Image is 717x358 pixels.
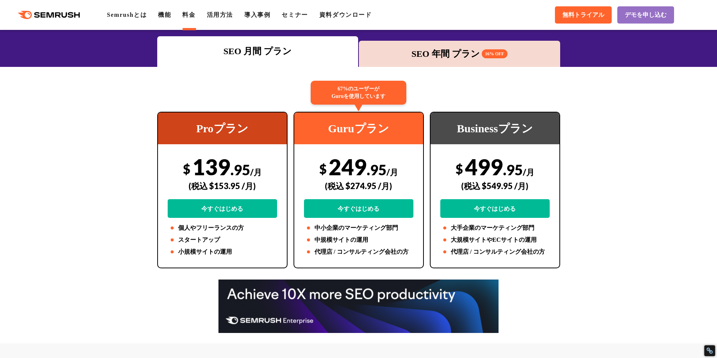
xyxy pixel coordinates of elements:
[617,6,674,24] a: デモを申し込む
[367,161,387,178] span: .95
[440,235,550,244] li: 大規模サイトやECサイトの運用
[319,12,372,18] a: 資料ダウンロード
[562,11,604,19] span: 無料トライアル
[387,167,398,177] span: /月
[440,154,550,218] div: 499
[503,161,523,178] span: .95
[168,247,277,256] li: 小規模サイトの運用
[230,161,250,178] span: .95
[304,247,413,256] li: 代理店 / コンサルティング会社の方
[168,235,277,244] li: スタートアップ
[555,6,612,24] a: 無料トライアル
[304,223,413,232] li: 中小企業のマーケティング部門
[244,12,270,18] a: 導入事例
[161,44,355,58] div: SEO 月間 プラン
[319,161,327,176] span: $
[304,173,413,199] div: (税込 $274.95 /月)
[625,11,667,19] span: デモを申し込む
[294,112,423,144] div: Guruプラン
[183,161,190,176] span: $
[440,223,550,232] li: 大手企業のマーケティング部門
[311,81,406,105] div: 67%のユーザーが Guruを使用しています
[431,112,559,144] div: Businessプラン
[440,173,550,199] div: (税込 $549.95 /月)
[363,47,556,61] div: SEO 年間 プラン
[168,154,277,218] div: 139
[158,112,287,144] div: Proプラン
[304,154,413,218] div: 249
[250,167,262,177] span: /月
[440,199,550,218] a: 今すぐはじめる
[706,347,713,354] div: Restore Info Box &#10;&#10;NoFollow Info:&#10; META-Robots NoFollow: &#09;false&#10; META-Robots ...
[168,173,277,199] div: (税込 $153.95 /月)
[282,12,308,18] a: セミナー
[523,167,534,177] span: /月
[207,12,233,18] a: 活用方法
[482,49,508,58] span: 16% OFF
[182,12,195,18] a: 料金
[168,199,277,218] a: 今すぐはじめる
[440,247,550,256] li: 代理店 / コンサルティング会社の方
[158,12,171,18] a: 機能
[304,199,413,218] a: 今すぐはじめる
[168,223,277,232] li: 個人やフリーランスの方
[107,12,147,18] a: Semrushとは
[456,161,463,176] span: $
[304,235,413,244] li: 中規模サイトの運用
